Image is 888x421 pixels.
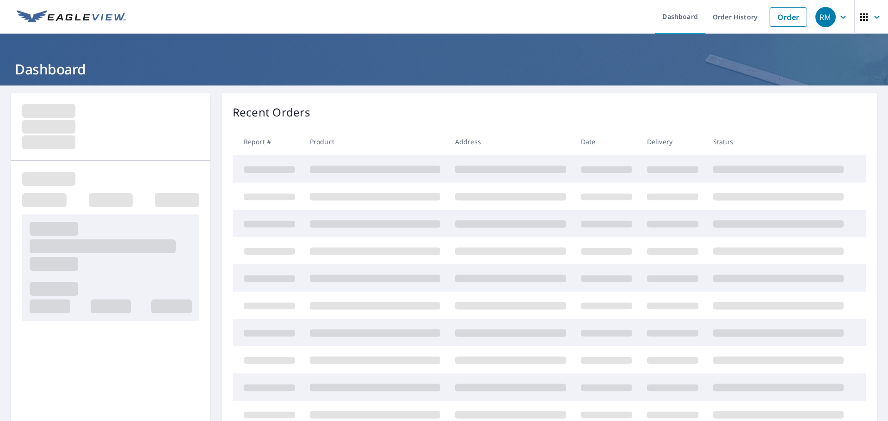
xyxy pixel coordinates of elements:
[448,128,573,155] th: Address
[11,60,877,79] h1: Dashboard
[640,128,706,155] th: Delivery
[706,128,851,155] th: Status
[770,7,807,27] a: Order
[233,128,302,155] th: Report #
[302,128,448,155] th: Product
[17,10,126,24] img: EV Logo
[815,7,836,27] div: RM
[233,104,310,121] p: Recent Orders
[573,128,640,155] th: Date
